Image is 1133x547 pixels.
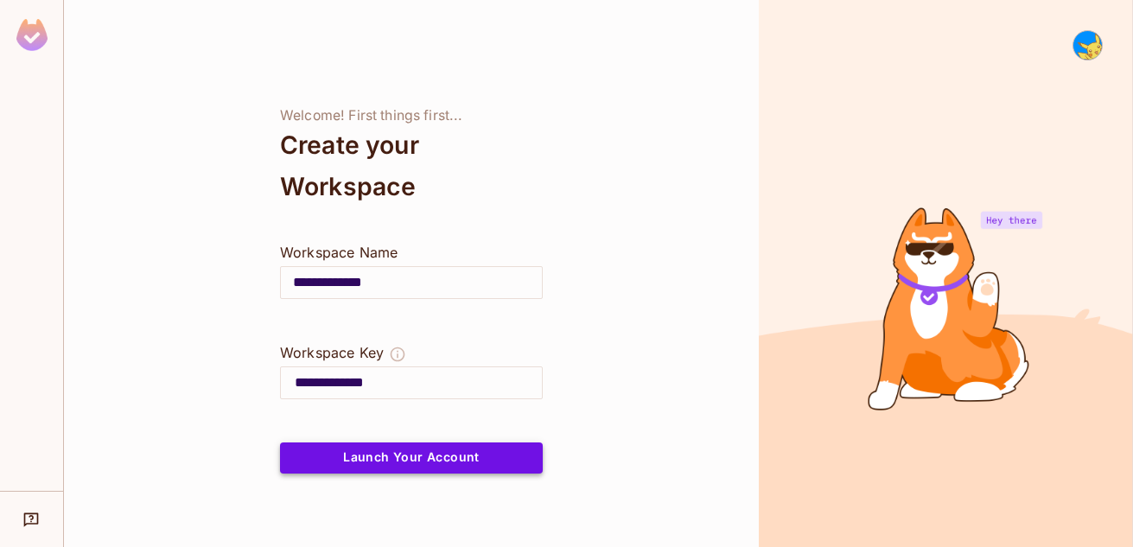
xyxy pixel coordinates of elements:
[280,107,543,124] div: Welcome! First things first...
[1073,31,1102,60] img: Suleiman Mai-Abba
[280,342,384,363] div: Workspace Key
[12,502,51,537] div: Help & Updates
[280,442,543,474] button: Launch Your Account
[280,242,543,263] div: Workspace Name
[280,124,543,207] div: Create your Workspace
[389,342,406,366] button: The Workspace Key is unique, and serves as the identifier of your workspace.
[16,19,48,51] img: SReyMgAAAABJRU5ErkJggg==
